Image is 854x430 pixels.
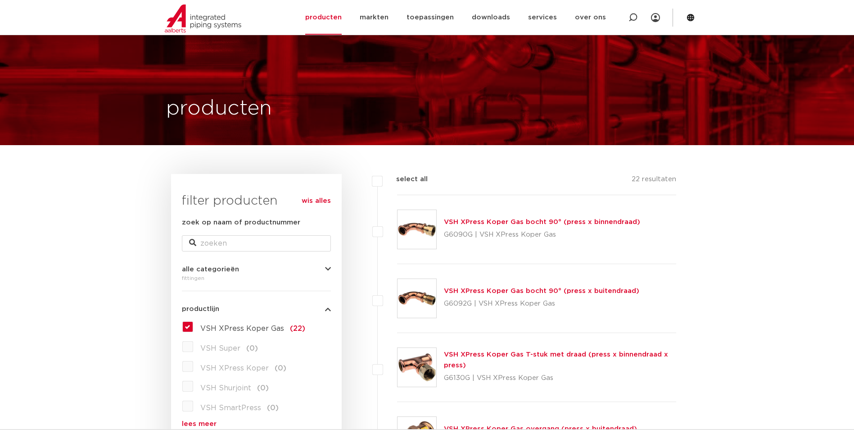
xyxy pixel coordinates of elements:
div: fittingen [182,273,331,284]
span: (22) [290,325,305,332]
span: (0) [275,365,286,372]
p: G6092G | VSH XPress Koper Gas [444,297,639,311]
span: alle categorieën [182,266,239,273]
span: (0) [267,404,279,412]
p: G6130G | VSH XPress Koper Gas [444,371,677,385]
label: select all [383,174,428,185]
span: VSH XPress Koper Gas [200,325,284,332]
h3: filter producten [182,192,331,210]
button: productlijn [182,306,331,312]
span: VSH XPress Koper [200,365,269,372]
img: Thumbnail for VSH XPress Koper Gas T-stuk met draad (press x binnendraad x press) [398,348,436,387]
a: VSH XPress Koper Gas bocht 90° (press x binnendraad) [444,219,640,225]
span: (0) [246,345,258,352]
p: G6090G | VSH XPress Koper Gas [444,228,640,242]
label: zoek op naam of productnummer [182,217,300,228]
span: VSH SmartPress [200,404,261,412]
a: VSH XPress Koper Gas bocht 90° (press x buitendraad) [444,288,639,294]
a: wis alles [302,196,331,206]
span: productlijn [182,306,219,312]
button: alle categorieën [182,266,331,273]
span: (0) [257,384,269,392]
p: 22 resultaten [632,174,676,188]
h1: producten [166,94,272,123]
img: Thumbnail for VSH XPress Koper Gas bocht 90° (press x binnendraad) [398,210,436,249]
input: zoeken [182,235,331,252]
img: Thumbnail for VSH XPress Koper Gas bocht 90° (press x buitendraad) [398,279,436,318]
span: VSH Shurjoint [200,384,251,392]
a: lees meer [182,421,331,427]
a: VSH XPress Koper Gas T-stuk met draad (press x binnendraad x press) [444,351,668,369]
span: VSH Super [200,345,240,352]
